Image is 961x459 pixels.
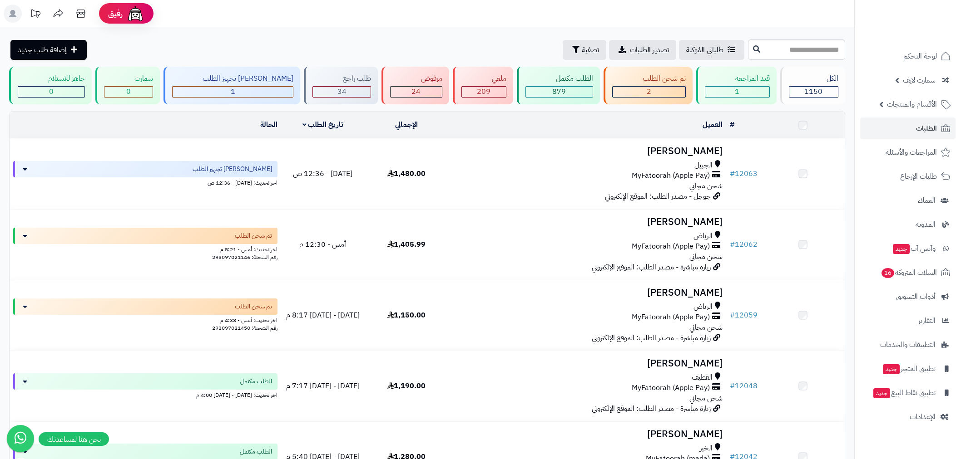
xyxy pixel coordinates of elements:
span: شحن مجاني [689,322,723,333]
div: مرفوض [390,73,442,84]
span: 1 [735,86,739,97]
span: الأقسام والمنتجات [887,98,937,111]
a: الإعدادات [860,406,956,428]
span: الطلب مكتمل [240,447,272,456]
span: إضافة طلب جديد [18,44,67,55]
span: [DATE] - [DATE] 7:17 م [286,381,360,391]
div: اخر تحديث: [DATE] - 12:36 ص [13,177,277,187]
span: MyFatoorah (Apple Pay) [632,171,710,181]
a: جاهز للاستلام 0 [7,67,94,104]
a: إضافة طلب جديد [10,40,87,60]
span: شحن مجاني [689,251,723,262]
div: 209 [462,87,506,97]
button: تصفية [563,40,606,60]
span: 16 [882,268,894,278]
span: [PERSON_NAME] تجهيز الطلب [193,165,272,174]
a: تصدير الطلبات [609,40,676,60]
span: تم شحن الطلب [235,231,272,240]
a: لوحة التحكم [860,45,956,67]
span: [DATE] - [DATE] 8:17 م [286,310,360,321]
a: مرفوض 24 [380,67,451,104]
div: سمارت [104,73,153,84]
span: أدوات التسويق [896,290,936,303]
span: الرياض [694,231,713,241]
div: 1 [705,87,769,97]
a: أدوات التسويق [860,286,956,308]
span: تصدير الطلبات [630,44,669,55]
span: تصفية [582,44,599,55]
span: المراجعات والأسئلة [886,146,937,159]
a: العميل [703,119,723,130]
span: # [730,381,735,391]
a: وآتس آبجديد [860,238,956,259]
span: # [730,168,735,179]
a: العملاء [860,190,956,211]
span: العملاء [918,194,936,207]
a: تطبيق المتجرجديد [860,358,956,380]
a: #12048 [730,381,758,391]
div: 0 [104,87,153,97]
span: جديد [883,364,900,374]
div: اخر تحديث: أمس - 4:38 م [13,315,277,324]
span: # [730,310,735,321]
span: وآتس آب [892,242,936,255]
span: طلبات الإرجاع [900,170,937,183]
a: الحالة [260,119,277,130]
a: المدونة [860,214,956,235]
h3: [PERSON_NAME] [452,429,723,439]
span: تطبيق المتجر [882,362,936,375]
span: زيارة مباشرة - مصدر الطلب: الموقع الإلكتروني [592,262,711,273]
h3: [PERSON_NAME] [452,146,723,156]
div: تم شحن الطلب [612,73,686,84]
img: logo-2.png [899,25,952,44]
span: 1,405.99 [387,239,426,250]
span: 1 [231,86,235,97]
a: طلباتي المُوكلة [679,40,744,60]
h3: [PERSON_NAME] [452,288,723,298]
span: تم شحن الطلب [235,302,272,311]
span: 1,480.00 [387,168,426,179]
div: طلب راجع [312,73,371,84]
span: 1,190.00 [387,381,426,391]
span: 0 [126,86,131,97]
span: شحن مجاني [689,393,723,404]
span: [DATE] - 12:36 ص [293,168,352,179]
a: الطلب مكتمل 879 [515,67,602,104]
a: #12062 [730,239,758,250]
div: 0 [18,87,84,97]
span: لوحة التحكم [903,50,937,63]
span: رقم الشحنة: 293097021450 [212,324,277,332]
span: القطيف [692,372,713,383]
span: 2 [647,86,651,97]
div: اخر تحديث: [DATE] - [DATE] 4:00 م [13,390,277,399]
span: رفيق [108,8,123,19]
a: #12059 [730,310,758,321]
span: الرياض [694,302,713,312]
span: MyFatoorah (Apple Pay) [632,383,710,393]
span: 1,150.00 [387,310,426,321]
a: التطبيقات والخدمات [860,334,956,356]
a: # [730,119,734,130]
span: التقارير [918,314,936,327]
div: 1 [173,87,293,97]
a: قيد المراجعه 1 [694,67,778,104]
span: الإعدادات [910,410,936,423]
span: 34 [337,86,347,97]
span: سمارت لايف [903,74,936,87]
span: الجبيل [694,160,713,171]
a: تاريخ الطلب [302,119,344,130]
a: الكل1150 [778,67,847,104]
div: 34 [313,87,371,97]
span: جديد [873,388,890,398]
span: 24 [411,86,421,97]
a: [PERSON_NAME] تجهيز الطلب 1 [162,67,302,104]
span: زيارة مباشرة - مصدر الطلب: الموقع الإلكتروني [592,403,711,414]
span: رقم الشحنة: 293097021146 [212,253,277,261]
a: تحديثات المنصة [24,5,47,25]
a: المراجعات والأسئلة [860,142,956,163]
a: تم شحن الطلب 2 [602,67,694,104]
span: تطبيق نقاط البيع [872,386,936,399]
div: [PERSON_NAME] تجهيز الطلب [172,73,293,84]
div: قيد المراجعه [705,73,770,84]
span: # [730,239,735,250]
